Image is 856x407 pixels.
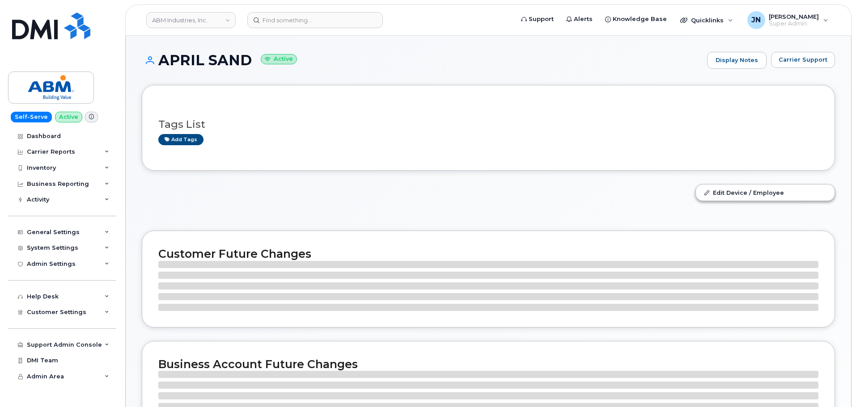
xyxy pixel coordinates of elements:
a: Display Notes [707,52,767,69]
h3: Tags List [158,119,818,130]
a: Edit Device / Employee [696,185,835,201]
h2: Business Account Future Changes [158,357,818,371]
button: Carrier Support [771,52,835,68]
h2: Customer Future Changes [158,247,818,260]
span: Carrier Support [779,55,827,64]
small: Active [261,54,297,64]
h1: APRIL SAND [142,52,703,68]
a: Add tags [158,134,203,145]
